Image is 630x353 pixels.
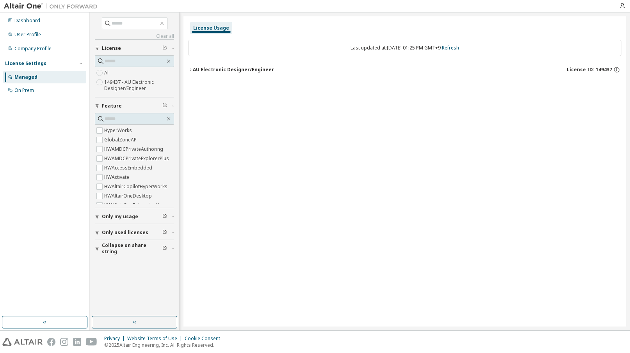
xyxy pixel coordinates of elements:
[104,154,171,163] label: HWAMDCPrivateExplorerPlus
[60,338,68,346] img: instagram.svg
[95,40,174,57] button: License
[162,103,167,109] span: Clear filter
[104,173,131,182] label: HWActivate
[102,242,162,255] span: Collapse on share string
[95,224,174,241] button: Only used licenses
[185,335,225,342] div: Cookie Consent
[14,87,34,94] div: On Prem
[104,201,168,210] label: HWAltairOneEnterpriseUser
[95,97,174,115] button: Feature
[104,163,154,173] label: HWAccessEmbedded
[102,103,122,109] span: Feature
[104,342,225,348] p: © 2025 Altair Engineering, Inc. All Rights Reserved.
[2,338,43,346] img: altair_logo.svg
[95,33,174,39] a: Clear all
[193,25,229,31] div: License Usage
[567,67,612,73] span: License ID: 149437
[14,74,37,80] div: Managed
[127,335,185,342] div: Website Terms of Use
[14,32,41,38] div: User Profile
[47,338,55,346] img: facebook.svg
[104,145,165,154] label: HWAMDCPrivateAuthoring
[162,45,167,51] span: Clear filter
[104,135,138,145] label: GlobalZoneAP
[102,214,138,220] span: Only my usage
[162,229,167,236] span: Clear filter
[73,338,81,346] img: linkedin.svg
[104,191,153,201] label: HWAltairOneDesktop
[14,46,52,52] div: Company Profile
[104,68,111,78] label: All
[4,2,101,10] img: Altair One
[102,229,148,236] span: Only used licenses
[5,60,46,67] div: License Settings
[95,240,174,257] button: Collapse on share string
[104,335,127,342] div: Privacy
[102,45,121,51] span: License
[95,208,174,225] button: Only my usage
[14,18,40,24] div: Dashboard
[442,44,459,51] a: Refresh
[188,61,621,78] button: AU Electronic Designer/EngineerLicense ID: 149437
[162,214,167,220] span: Clear filter
[193,67,274,73] div: AU Electronic Designer/Engineer
[162,245,167,252] span: Clear filter
[104,78,174,93] label: 149437 - AU Electronic Designer/Engineer
[188,40,621,56] div: Last updated at: [DATE] 01:25 PM GMT+9
[104,182,169,191] label: HWAltairCopilotHyperWorks
[86,338,97,346] img: youtube.svg
[104,126,133,135] label: HyperWorks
